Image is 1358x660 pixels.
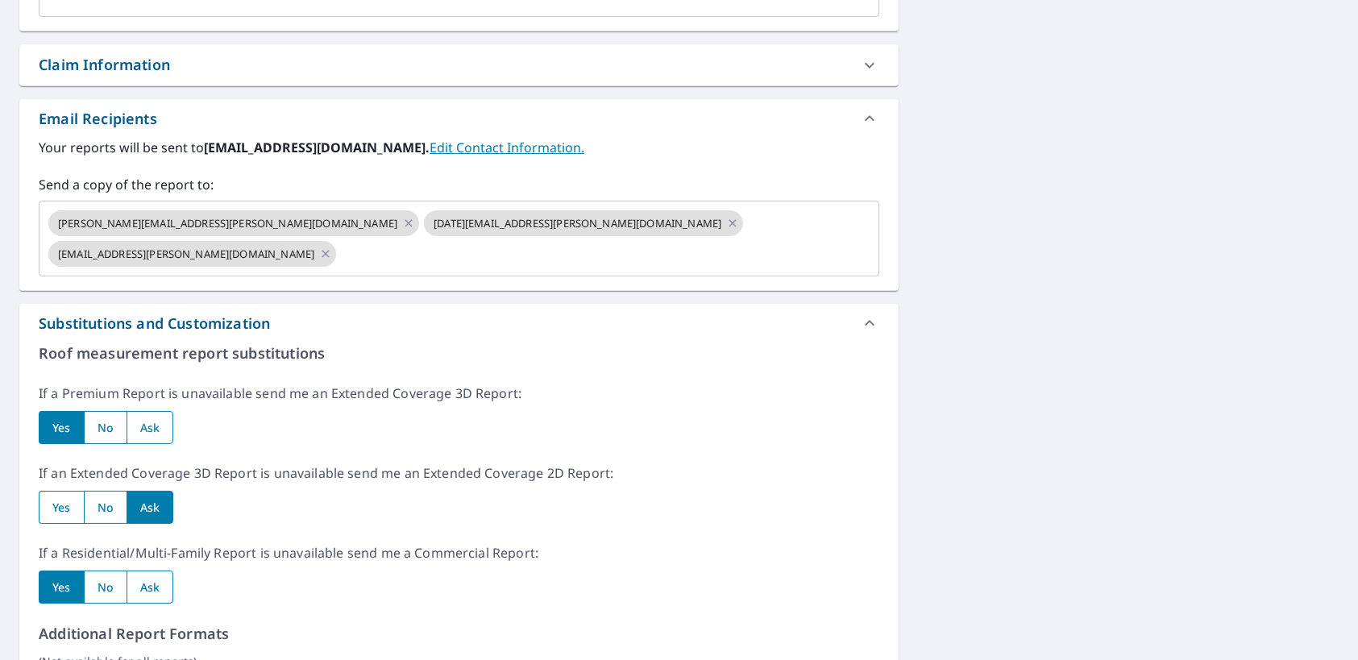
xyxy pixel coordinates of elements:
div: Substitutions and Customization [19,304,899,342]
div: [EMAIL_ADDRESS][PERSON_NAME][DOMAIN_NAME] [48,241,336,267]
span: [DATE][EMAIL_ADDRESS][PERSON_NAME][DOMAIN_NAME] [424,216,731,231]
div: Substitutions and Customization [39,313,270,334]
div: Email Recipients [39,108,157,130]
p: If a Premium Report is unavailable send me an Extended Coverage 3D Report: [39,384,879,403]
div: Claim Information [19,44,899,85]
label: Your reports will be sent to [39,138,879,157]
b: [EMAIL_ADDRESS][DOMAIN_NAME]. [204,139,430,156]
label: Send a copy of the report to: [39,175,879,194]
span: [EMAIL_ADDRESS][PERSON_NAME][DOMAIN_NAME] [48,247,324,262]
p: If a Residential/Multi-Family Report is unavailable send me a Commercial Report: [39,543,879,562]
a: EditContactInfo [430,139,584,156]
p: Roof measurement report substitutions [39,342,879,364]
p: If an Extended Coverage 3D Report is unavailable send me an Extended Coverage 2D Report: [39,463,879,483]
div: [DATE][EMAIL_ADDRESS][PERSON_NAME][DOMAIN_NAME] [424,210,743,236]
span: [PERSON_NAME][EMAIL_ADDRESS][PERSON_NAME][DOMAIN_NAME] [48,216,407,231]
div: Claim Information [39,54,170,76]
p: Additional Report Formats [39,623,879,645]
div: [PERSON_NAME][EMAIL_ADDRESS][PERSON_NAME][DOMAIN_NAME] [48,210,419,236]
div: Email Recipients [19,99,899,138]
